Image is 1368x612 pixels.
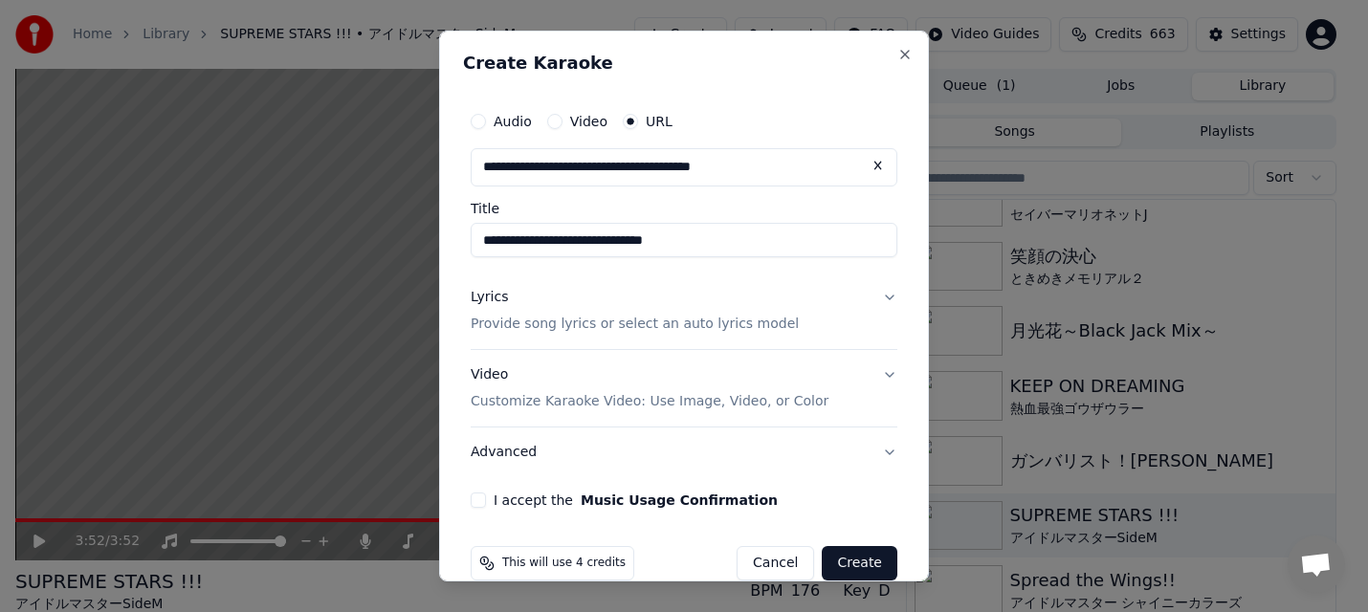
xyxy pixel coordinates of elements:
div: Video [471,365,828,411]
button: LyricsProvide song lyrics or select an auto lyrics model [471,273,897,349]
span: This will use 4 credits [502,556,626,571]
label: URL [646,115,673,128]
button: VideoCustomize Karaoke Video: Use Image, Video, or Color [471,350,897,426]
p: Customize Karaoke Video: Use Image, Video, or Color [471,392,828,411]
label: Audio [494,115,532,128]
button: Advanced [471,427,897,477]
button: Create [822,546,897,580]
p: Provide song lyrics or select an auto lyrics model [471,315,799,334]
label: I accept the [494,493,778,507]
label: Title [471,202,897,215]
button: I accept the [581,493,778,507]
label: Video [570,115,607,128]
div: Lyrics [471,288,508,307]
h2: Create Karaoke [463,55,905,72]
button: Cancel [737,546,814,580]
